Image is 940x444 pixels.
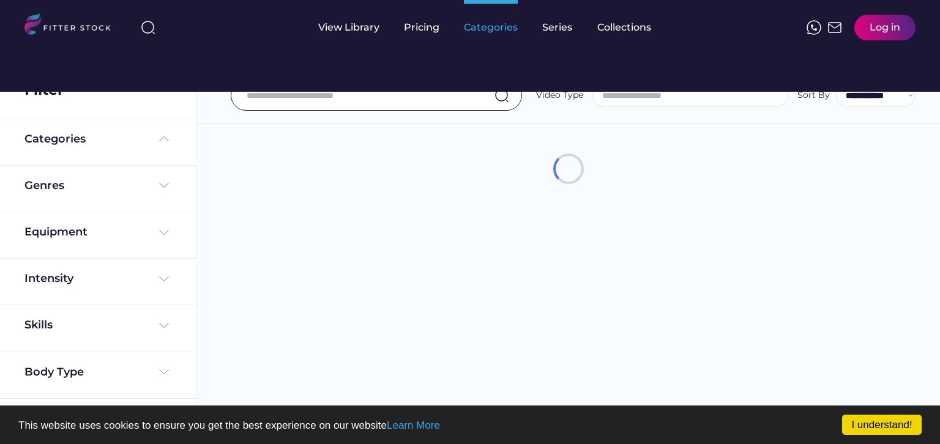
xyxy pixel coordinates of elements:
[827,20,842,35] img: Frame%2051.svg
[24,13,121,39] img: LOGO.svg
[536,89,583,102] div: Video Type
[542,21,573,34] div: Series
[24,271,73,286] div: Intensity
[24,131,86,147] div: Categories
[157,272,171,286] img: Frame%20%284%29.svg
[24,364,84,380] div: Body Type
[141,20,155,35] img: search-normal%203.svg
[24,224,88,240] div: Equipment
[597,21,651,34] div: Collections
[807,20,821,35] img: meteor-icons_whatsapp%20%281%29.svg
[157,178,171,193] img: Frame%20%284%29.svg
[842,415,922,435] a: I understand!
[157,225,171,240] img: Frame%20%284%29.svg
[464,6,480,18] div: fvck
[387,420,440,431] a: Learn More
[870,21,900,34] div: Log in
[157,364,171,379] img: Frame%20%284%29.svg
[494,88,509,103] img: search-normal.svg
[157,318,171,333] img: Frame%20%284%29.svg
[797,89,830,102] div: Sort By
[464,21,518,34] div: Categories
[157,131,171,146] img: Frame%20%285%29.svg
[18,420,922,431] p: This website uses cookies to ensure you get the best experience on our website
[24,178,64,193] div: Genres
[24,317,55,333] div: Skills
[404,21,439,34] div: Pricing
[318,21,379,34] div: View Library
